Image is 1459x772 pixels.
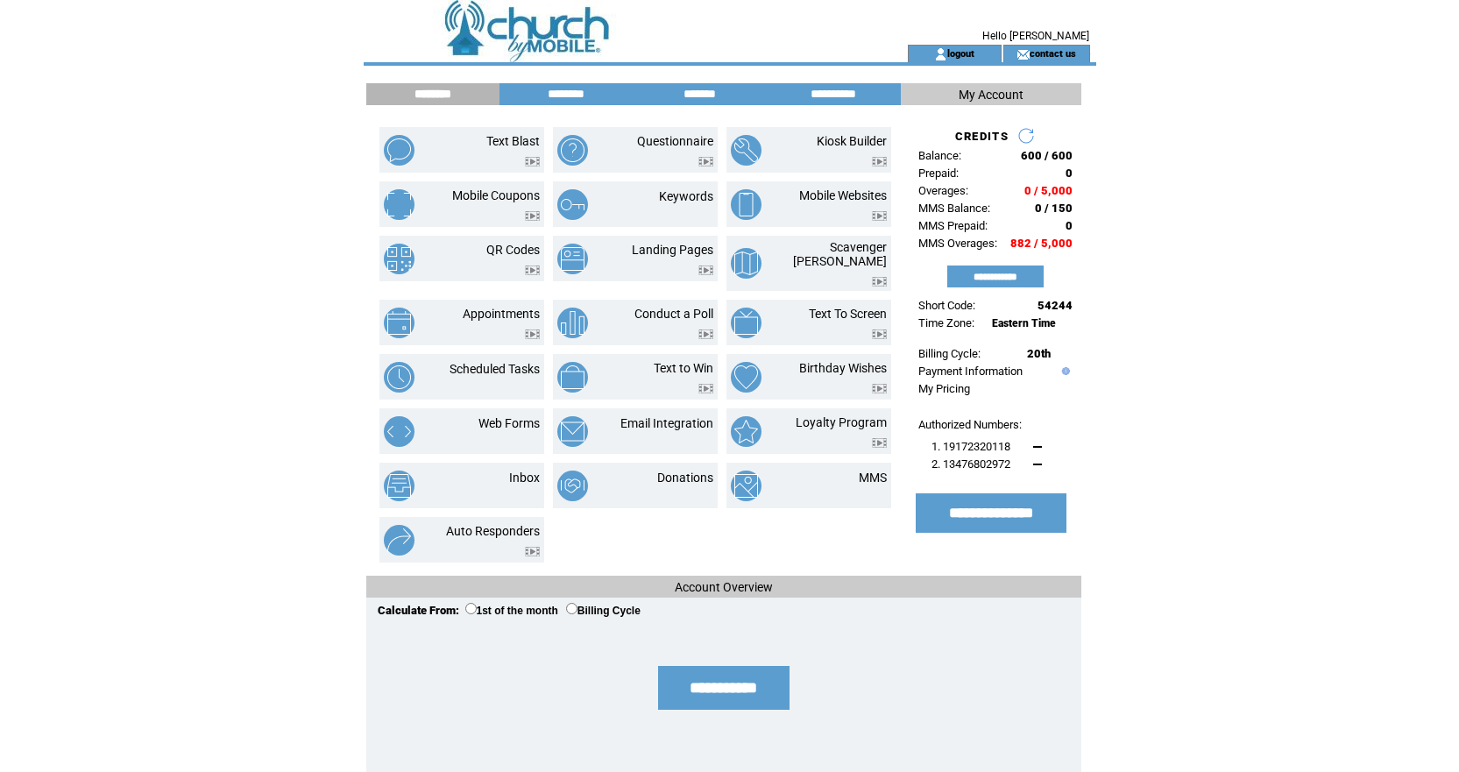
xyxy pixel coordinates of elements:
img: video.png [872,157,887,166]
span: CREDITS [955,130,1009,143]
span: Account Overview [675,580,773,594]
img: video.png [872,329,887,339]
img: contact_us_icon.gif [1016,47,1030,61]
img: video.png [525,329,540,339]
img: keywords.png [557,189,588,220]
span: Prepaid: [918,166,959,180]
a: contact us [1030,47,1076,59]
img: donations.png [557,471,588,501]
a: Mobile Websites [799,188,887,202]
img: help.gif [1058,367,1070,375]
a: Mobile Coupons [452,188,540,202]
img: appointments.png [384,308,414,338]
a: Loyalty Program [796,415,887,429]
span: 882 / 5,000 [1010,237,1073,250]
a: Kiosk Builder [817,134,887,148]
input: 1st of the month [465,603,477,614]
a: QR Codes [486,243,540,257]
a: Conduct a Poll [634,307,713,321]
a: Auto Responders [446,524,540,538]
label: 1st of the month [465,605,558,617]
span: Time Zone: [918,316,974,329]
a: Inbox [509,471,540,485]
span: Calculate From: [378,604,459,617]
img: questionnaire.png [557,135,588,166]
a: Payment Information [918,365,1023,378]
span: 2. 13476802972 [931,457,1010,471]
a: Text To Screen [809,307,887,321]
a: logout [947,47,974,59]
img: text-to-win.png [557,362,588,393]
a: Questionnaire [637,134,713,148]
input: Billing Cycle [566,603,577,614]
img: video.png [698,266,713,275]
span: 600 / 600 [1021,149,1073,162]
img: video.png [525,266,540,275]
img: kiosk-builder.png [731,135,761,166]
img: video.png [872,277,887,287]
span: 0 / 150 [1035,202,1073,215]
span: 1. 19172320118 [931,440,1010,453]
img: email-integration.png [557,416,588,447]
img: mobile-coupons.png [384,189,414,220]
img: video.png [872,211,887,221]
a: Birthday Wishes [799,361,887,375]
img: video.png [698,157,713,166]
span: 0 / 5,000 [1024,184,1073,197]
a: Keywords [659,189,713,203]
img: video.png [525,211,540,221]
span: MMS Overages: [918,237,997,250]
img: birthday-wishes.png [731,362,761,393]
span: 0 [1066,166,1073,180]
span: Billing Cycle: [918,347,981,360]
img: text-blast.png [384,135,414,166]
img: video.png [525,547,540,556]
img: qr-codes.png [384,244,414,274]
img: video.png [872,438,887,448]
a: Donations [657,471,713,485]
a: Text to Win [654,361,713,375]
img: web-forms.png [384,416,414,447]
img: conduct-a-poll.png [557,308,588,338]
a: Web Forms [478,416,540,430]
span: Hello [PERSON_NAME] [982,30,1089,42]
img: mms.png [731,471,761,501]
img: auto-responders.png [384,525,414,556]
img: video.png [525,157,540,166]
a: Scavenger [PERSON_NAME] [793,240,887,268]
img: landing-pages.png [557,244,588,274]
a: My Pricing [918,382,970,395]
a: MMS [859,471,887,485]
img: scheduled-tasks.png [384,362,414,393]
span: MMS Prepaid: [918,219,988,232]
img: inbox.png [384,471,414,501]
span: 20th [1027,347,1051,360]
span: 0 [1066,219,1073,232]
a: Appointments [463,307,540,321]
span: Balance: [918,149,961,162]
span: Authorized Numbers: [918,418,1022,431]
img: loyalty-program.png [731,416,761,447]
a: Scheduled Tasks [450,362,540,376]
span: 54244 [1038,299,1073,312]
a: Landing Pages [632,243,713,257]
span: Overages: [918,184,968,197]
a: Text Blast [486,134,540,148]
span: MMS Balance: [918,202,990,215]
img: text-to-screen.png [731,308,761,338]
label: Billing Cycle [566,605,641,617]
span: My Account [959,88,1023,102]
img: video.png [872,384,887,393]
img: scavenger-hunt.png [731,248,761,279]
img: video.png [698,384,713,393]
img: mobile-websites.png [731,189,761,220]
a: Email Integration [620,416,713,430]
img: account_icon.gif [934,47,947,61]
span: Eastern Time [992,317,1056,329]
span: Short Code: [918,299,975,312]
img: video.png [698,329,713,339]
